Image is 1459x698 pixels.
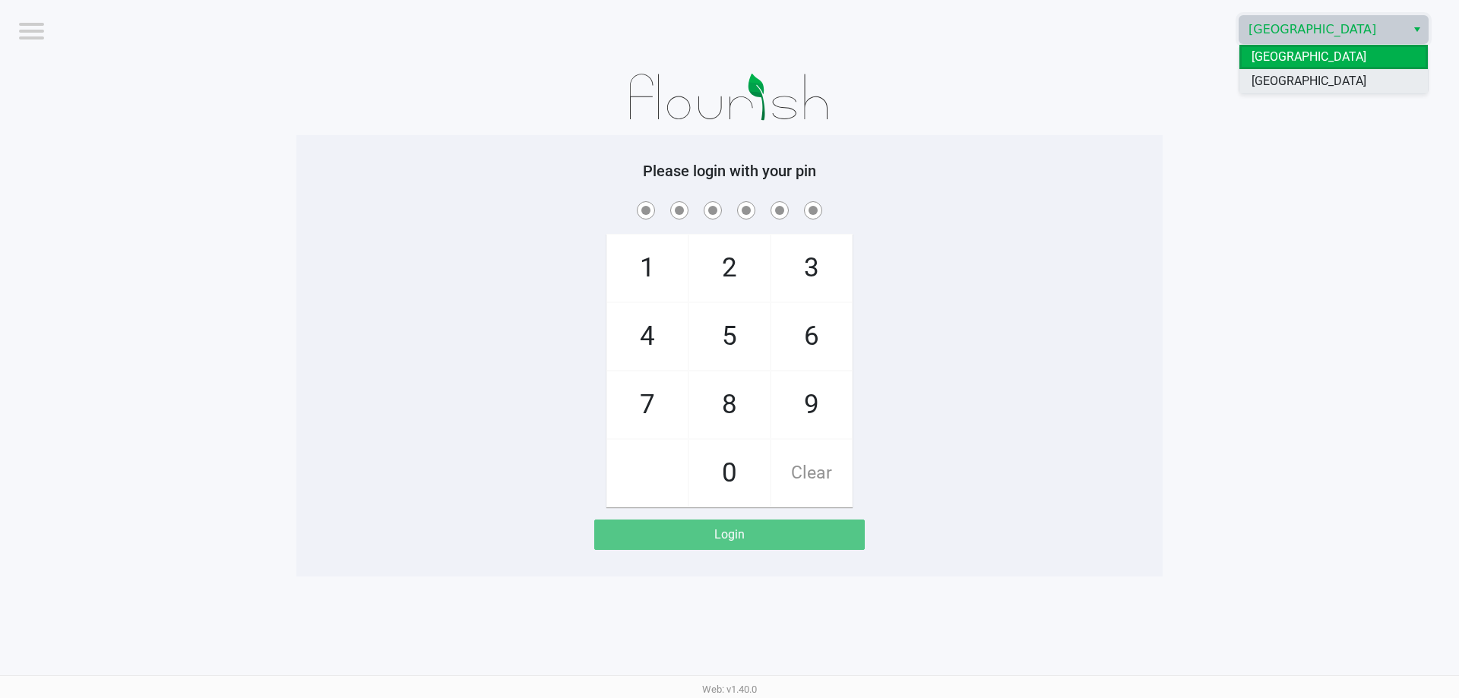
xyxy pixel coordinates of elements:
span: [GEOGRAPHIC_DATA] [1249,21,1397,39]
span: 1 [607,235,688,302]
button: Select [1406,16,1428,43]
span: Web: v1.40.0 [702,684,757,695]
span: [GEOGRAPHIC_DATA] [1252,48,1366,66]
span: 5 [689,303,770,370]
span: 8 [689,371,770,438]
span: 0 [689,440,770,507]
span: 2 [689,235,770,302]
span: 7 [607,371,688,438]
span: 9 [771,371,852,438]
span: 6 [771,303,852,370]
span: [GEOGRAPHIC_DATA] [1252,72,1366,90]
span: Clear [771,440,852,507]
span: 3 [771,235,852,302]
span: 4 [607,303,688,370]
h5: Please login with your pin [308,162,1151,180]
